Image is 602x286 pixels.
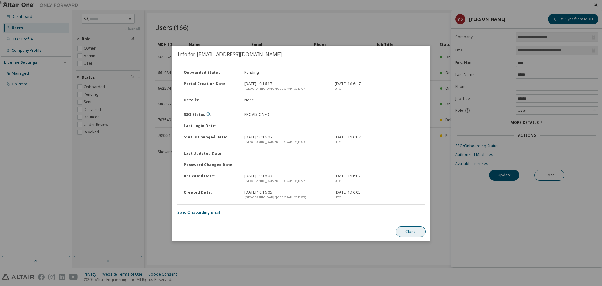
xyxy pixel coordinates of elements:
div: Last Updated Date : [180,151,240,156]
button: Close [396,226,426,237]
div: Status Changed Date : [180,135,240,145]
div: [GEOGRAPHIC_DATA]/[GEOGRAPHIC_DATA] [244,140,327,145]
div: [DATE] 1:16:17 [331,81,422,91]
div: [DATE] 1:16:05 [331,190,422,200]
div: [GEOGRAPHIC_DATA]/[GEOGRAPHIC_DATA] [244,195,327,200]
div: [DATE] 10:16:17 [240,81,331,91]
div: Details : [180,98,240,103]
div: SSO Status : [180,112,240,117]
div: [GEOGRAPHIC_DATA]/[GEOGRAPHIC_DATA] [244,86,327,91]
div: UTC [335,86,418,91]
div: Last Login Date : [180,123,240,128]
div: Portal Creation Date : [180,81,240,91]
div: [DATE] 1:16:07 [331,135,422,145]
h2: Info for [EMAIL_ADDRESS][DOMAIN_NAME] [172,46,430,63]
div: PROVISIONED [240,112,331,117]
div: Pending [240,70,331,75]
a: Send Onboarding Email [177,210,220,215]
div: UTC [335,195,418,200]
div: Created Date : [180,190,240,200]
div: Onboarded Status : [180,70,240,75]
div: [GEOGRAPHIC_DATA]/[GEOGRAPHIC_DATA] [244,179,327,184]
div: [DATE] 10:16:07 [240,135,331,145]
div: [DATE] 10:16:07 [240,174,331,184]
div: UTC [335,140,418,145]
div: UTC [335,179,418,184]
div: [DATE] 1:16:07 [331,174,422,184]
div: Password Changed Date : [180,162,240,167]
div: Activated Date : [180,174,240,184]
div: None [240,98,331,103]
div: [DATE] 10:16:05 [240,190,331,200]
